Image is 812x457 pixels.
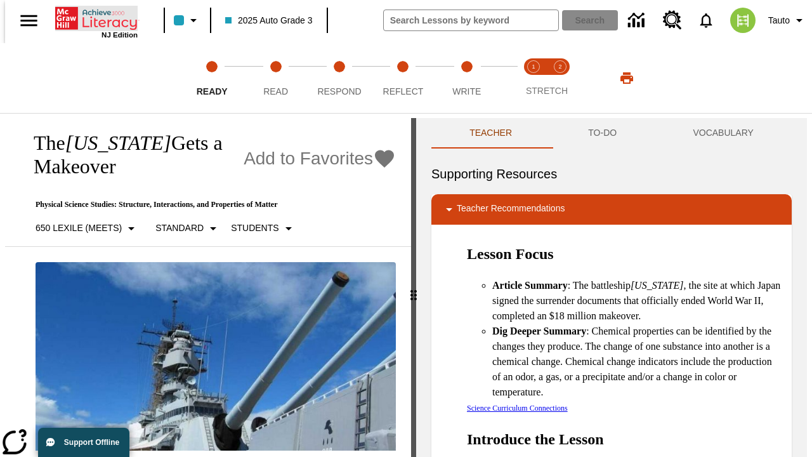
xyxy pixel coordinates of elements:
span: Support Offline [64,438,119,447]
button: Support Offline [38,428,129,457]
button: Select Student [226,217,301,240]
span: STRETCH [526,86,568,96]
button: Stretch Read step 1 of 2 [515,43,552,113]
button: Class color is light blue. Change class color [169,9,206,32]
span: Add to Favorites [244,149,373,169]
span: Read [263,86,288,96]
div: Instructional Panel Tabs [431,118,792,149]
li: : Chemical properties can be identified by the changes they produce. The change of one substance ... [492,324,782,400]
p: Standard [155,222,204,235]
p: Teacher Recommendations [457,202,565,217]
button: Open side menu [10,2,48,39]
button: Teacher [431,118,550,149]
button: Select a new avatar [723,4,763,37]
a: Science Curriculum Connections [467,404,568,413]
p: Physical Science Studies: Structure, Interactions, and Properties of Matter [20,200,396,209]
h2: Lesson Focus [467,242,782,265]
input: search field [384,10,558,30]
h1: The Gets a Makeover [20,131,237,178]
strong: Article Summary [492,280,568,291]
text: 2 [558,63,561,70]
span: Ready [197,86,228,96]
p: 650 Lexile (Meets) [36,222,122,235]
button: Respond step 3 of 5 [303,43,376,113]
button: Profile/Settings [763,9,812,32]
button: TO-DO [550,118,655,149]
span: 2025 Auto Grade 3 [225,14,313,27]
div: Press Enter or Spacebar and then press right and left arrow keys to move the slider [411,118,416,457]
button: Reflect step 4 of 5 [366,43,440,113]
i: [US_STATE] [65,131,171,154]
img: avatar image [730,8,756,33]
h6: Supporting Resources [431,164,792,184]
text: 1 [532,63,535,70]
p: Students [231,222,278,235]
button: Write step 5 of 5 [430,43,504,113]
span: Tauto [768,14,790,27]
button: Stretch Respond step 2 of 2 [542,43,579,113]
a: Resource Center, Will open in new tab [655,3,690,37]
li: : The battleship , the site at which Japan signed the surrender documents that officially ended W... [492,278,782,324]
div: reading [5,118,411,451]
div: Teacher Recommendations [431,194,792,225]
strong: Dig Deeper Summary [492,326,586,336]
span: Write [452,86,481,96]
a: Notifications [690,4,723,37]
div: activity [416,118,807,457]
span: NJ Edition [101,31,138,39]
div: Home [55,4,138,39]
button: Add to Favorites - The <i>Missouri</i> Gets a Makeover [244,148,396,170]
h2: Introduce the Lesson [467,428,782,451]
button: Print [606,67,647,89]
button: Ready step 1 of 5 [175,43,249,113]
button: Scaffolds, Standard [150,217,226,240]
button: Select Lexile, 650 Lexile (Meets) [30,217,144,240]
button: VOCABULARY [655,118,792,149]
span: Reflect [383,86,424,96]
button: Read step 2 of 5 [239,43,312,113]
em: [US_STATE] [631,280,684,291]
a: Data Center [620,3,655,38]
span: Respond [317,86,361,96]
